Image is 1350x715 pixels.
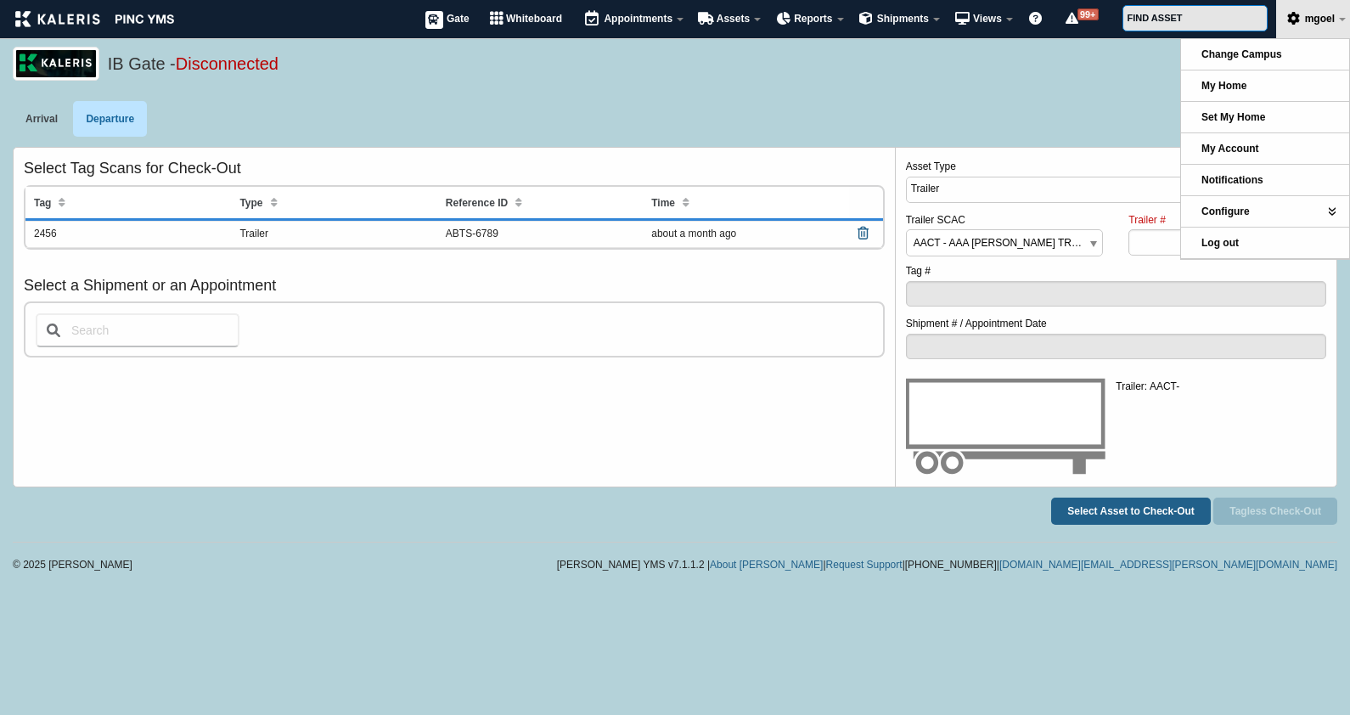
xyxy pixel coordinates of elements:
h5: IB Gate - [108,52,667,81]
span: My Account [1201,143,1259,155]
a: [DOMAIN_NAME][EMAIL_ADDRESS][PERSON_NAME][DOMAIN_NAME] [999,559,1337,571]
span: Configure [1201,205,1250,217]
input: FIND ASSET [1122,5,1268,31]
h3: Select a Shipment or an Appointment [24,275,885,296]
span: Shipments [877,13,929,25]
label: Trailer SCAC [906,211,1104,256]
li: Configure [1181,196,1349,228]
a: Request Support [826,559,903,571]
img: trailer_empty-6dc4f8a8093b335d03f3330793ce08028432937e4ae118a9cf728fb15f29ded3.svg [906,378,1106,476]
a: Departure [73,101,147,137]
span: My Home [1201,80,1246,92]
input: Shipment # / Appointment Date [906,334,1326,360]
span: Time [651,197,682,209]
img: kaleris_pinc-9d9452ea2abe8761a8e09321c3823821456f7e8afc7303df8a03059e807e3f55.png [15,11,174,27]
span: Type [239,197,269,209]
div: [PERSON_NAME] YMS v7.1.1.2 | | | | [557,560,1337,570]
span: Whiteboard [506,13,562,25]
select: Asset Type [906,177,1326,203]
span: Views [973,13,1002,25]
span: mgoel [1305,13,1335,25]
td: about a month ago [643,222,848,248]
td: Trailer [231,222,436,248]
label: Asset Type [906,158,1326,211]
img: logo_pnc-prd.png [13,47,99,81]
span: Gate [447,13,470,25]
label: Trailer # [1128,211,1326,256]
label: Tag # [906,262,1326,307]
span: Reports [794,13,832,25]
a: Arrival [13,101,70,137]
span: Disconnected [176,54,278,73]
span: 99+ [1077,8,1099,20]
span: [PHONE_NUMBER] [905,559,997,571]
span: AACT - AAA COOPER TRANSP [906,229,1104,256]
span: Reference ID [446,197,515,209]
a: About [PERSON_NAME] [710,559,823,571]
td: 2456 [25,222,231,248]
input: Tag # [906,281,1326,307]
label: Shipment # / Appointment Date [906,315,1326,359]
h3: Select Tag Scans for Check-Out [24,158,885,179]
span: AACT - AAA COOPER TRANSP [907,230,1103,257]
span: Notifications [1201,174,1263,186]
span: Log out [1201,237,1239,249]
td: ABTS-6789 [437,222,643,248]
span: Assets [717,13,750,25]
span: Change Campus [1201,48,1282,60]
span: Tag [34,197,58,209]
button: Tagless Check-Out [1213,498,1337,525]
div: © 2025 [PERSON_NAME] [13,560,344,570]
span: Appointments [604,13,672,25]
label: Trailer: AACT- [1116,378,1326,397]
span: Set My Home [1201,111,1265,123]
input: Search [36,313,239,347]
button: Select Asset to Check-Out [1051,498,1211,525]
input: Trailer # [1128,229,1326,256]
